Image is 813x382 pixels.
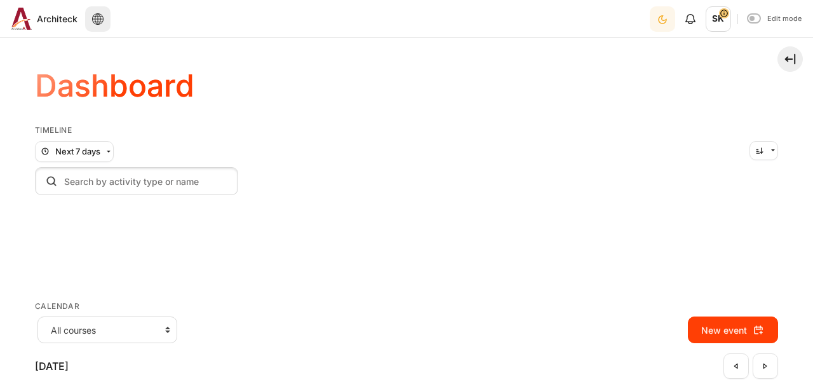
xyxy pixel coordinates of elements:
div: Show notification window with no new notifications [678,6,703,32]
button: Languages [85,6,111,32]
span: SK [706,6,731,32]
button: Filter timeline by date [35,141,114,163]
a: Architeck Architeck [6,8,77,30]
span: Next 7 days [55,146,100,158]
h5: Calendar [35,301,778,311]
img: Architeck [11,8,32,30]
div: Dark Mode [651,6,674,32]
input: Search by activity type or name [35,167,238,195]
span: Architeck [37,12,77,25]
a: User menu [706,6,731,32]
h4: [DATE] [35,358,69,374]
h1: Dashboard [35,66,194,106]
span: New event [701,324,747,337]
button: Light Mode Dark Mode [650,6,675,32]
h5: Timeline [35,125,778,135]
button: Sort timeline items [749,141,778,160]
button: New event [688,317,778,343]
